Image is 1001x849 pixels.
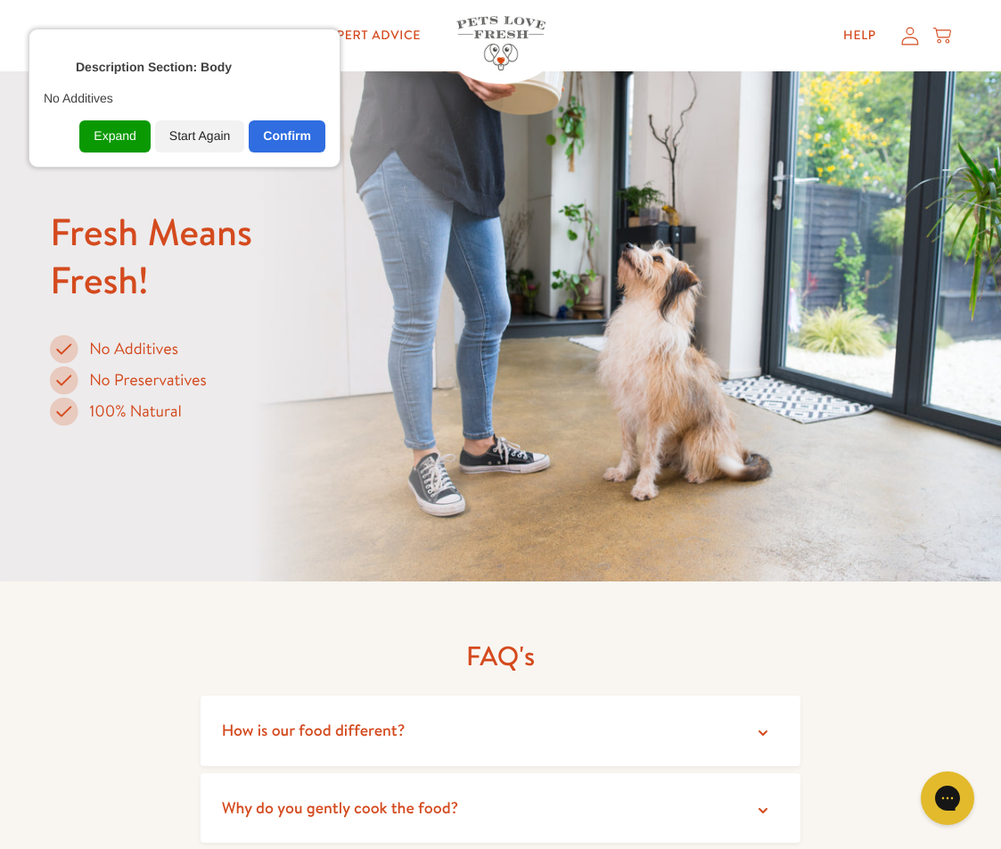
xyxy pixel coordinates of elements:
[214,18,299,54] a: Reviews
[307,18,435,54] a: Expert Advice
[912,765,983,831] iframe: Gorgias live chat messenger
[36,18,127,54] a: Shop All
[829,18,890,54] a: Help
[134,18,207,54] a: About
[155,120,245,152] div: Start Again
[456,16,546,70] img: Pets Love Fresh
[222,719,406,741] span: How is our food different?
[44,54,62,79] div: <
[222,796,459,819] span: Why do you gently cook the food?
[201,696,801,766] summary: How is our food different?
[201,773,801,844] summary: Why do you gently cook the food?
[76,59,232,75] div: Description Section: Body
[50,365,350,396] li: No Preservatives
[50,396,350,427] li: 100% Natural
[50,334,350,365] li: No Additives
[249,120,325,152] div: Confirm
[216,639,786,673] h2: FAQ's
[79,120,150,152] div: Expand
[50,208,350,305] h2: Fresh Means Fresh!
[44,90,325,106] div: No Additives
